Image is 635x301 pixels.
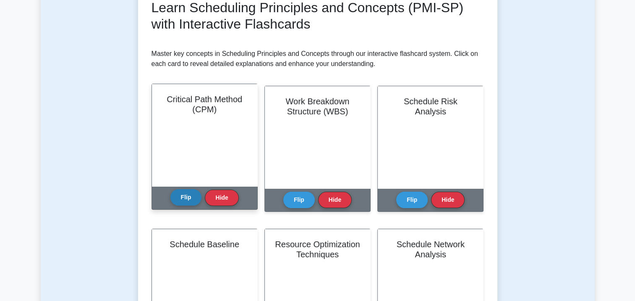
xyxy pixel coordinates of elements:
[162,239,247,249] h2: Schedule Baseline
[283,192,315,208] button: Flip
[388,239,473,259] h2: Schedule Network Analysis
[388,96,473,116] h2: Schedule Risk Analysis
[152,49,484,69] p: Master key concepts in Scheduling Principles and Concepts through our interactive flashcard syste...
[275,239,360,259] h2: Resource Optimization Techniques
[170,189,202,206] button: Flip
[275,96,360,116] h2: Work Breakdown Structure (WBS)
[318,192,352,208] button: Hide
[205,190,238,206] button: Hide
[431,192,465,208] button: Hide
[396,192,428,208] button: Flip
[162,94,247,114] h2: Critical Path Method (CPM)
